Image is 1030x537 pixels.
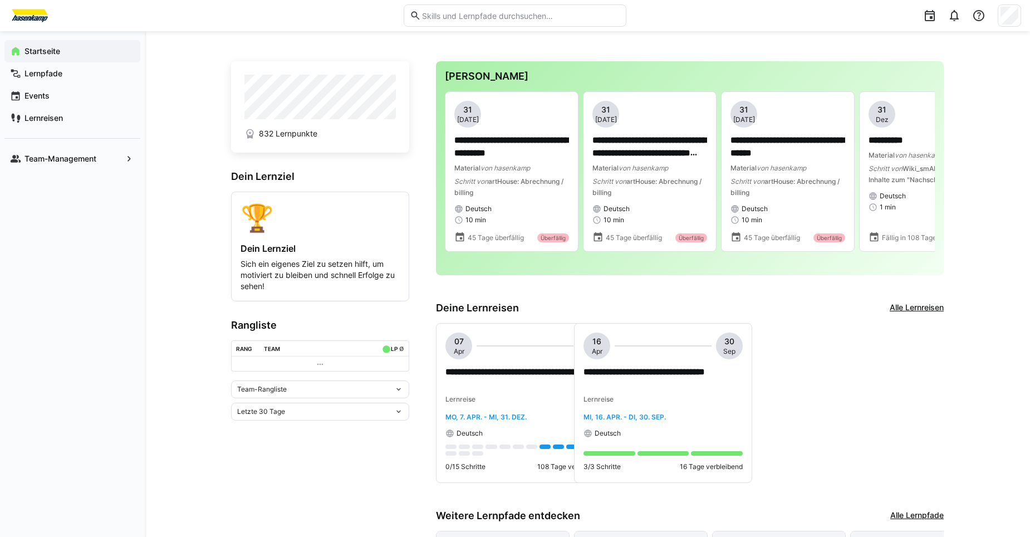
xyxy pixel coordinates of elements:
[264,345,280,352] div: Team
[454,347,464,356] span: Apr
[880,203,896,212] span: 1 min
[241,243,400,254] h4: Dein Lernziel
[592,164,619,172] span: Material
[744,233,800,242] span: 45 Tage überfällig
[465,216,486,224] span: 10 min
[583,395,614,403] span: Lernreise
[592,177,626,185] span: Schritt von
[604,216,624,224] span: 10 min
[454,164,480,172] span: Material
[231,319,409,331] h3: Rangliste
[583,462,621,471] p: 3/3 Schritte
[619,164,668,172] span: von hasenkamp
[241,258,400,292] p: Sich ein eigenes Ziel zu setzen hilft, um motiviert zu bleiben und schnell Erfolge zu sehen!
[480,164,530,172] span: von hasenkamp
[869,151,895,159] span: Material
[237,385,287,394] span: Team-Rangliste
[723,347,735,356] span: Sep
[604,204,630,213] span: Deutsch
[724,336,734,347] span: 30
[465,204,492,213] span: Deutsch
[675,233,707,242] div: Überfällig
[237,407,285,416] span: Letzte 30 Tage
[890,510,944,522] a: Alle Lernpfade
[730,177,764,185] span: Schritt von
[399,343,404,353] a: ø
[742,216,762,224] span: 10 min
[445,462,485,471] p: 0/15 Schritte
[730,164,757,172] span: Material
[421,11,620,21] input: Skills und Lernpfade durchsuchen…
[436,510,580,522] h3: Weitere Lernpfade entdecken
[583,413,666,421] span: Mi, 16. Apr. - Di, 30. Sep.
[595,429,621,438] span: Deutsch
[537,462,605,471] p: 108 Tage verbleibend
[757,164,806,172] span: von hasenkamp
[445,395,475,403] span: Lernreise
[592,336,601,347] span: 16
[592,177,702,197] span: artHouse: Abrechnung / billing
[595,115,617,124] span: [DATE]
[880,192,906,201] span: Deutsch
[463,104,472,115] span: 31
[457,115,479,124] span: [DATE]
[259,128,317,139] span: 832 Lernpunkte
[468,233,524,242] span: 45 Tage überfällig
[869,164,903,173] span: Schritt von
[601,104,610,115] span: 31
[454,177,563,197] span: artHouse: Abrechnung / billing
[742,204,768,213] span: Deutsch
[680,462,743,471] p: 16 Tage verbleibend
[890,302,944,314] a: Alle Lernreisen
[877,104,886,115] span: 31
[454,336,464,347] span: 07
[445,70,935,82] h3: [PERSON_NAME]
[730,177,840,197] span: artHouse: Abrechnung / billing
[537,233,569,242] div: Überfällig
[391,345,398,352] div: LP
[895,151,944,159] span: von hasenkamp
[436,302,519,314] h3: Deine Lernreisen
[606,233,662,242] span: 45 Tage überfällig
[236,345,252,352] div: Rang
[876,115,889,124] span: Dez
[457,429,483,438] span: Deutsch
[241,201,400,234] div: 🏆
[733,115,755,124] span: [DATE]
[454,177,488,185] span: Schritt von
[869,164,961,184] span: Wiki_smART - Alle Inhalte zum "Nachschlagen"
[445,413,527,421] span: Mo, 7. Apr. - Mi, 31. Dez.
[739,104,748,115] span: 31
[231,170,409,183] h3: Dein Lernziel
[592,347,602,356] span: Apr
[882,233,940,242] span: Fällig in 108 Tagen
[813,233,845,242] div: Überfällig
